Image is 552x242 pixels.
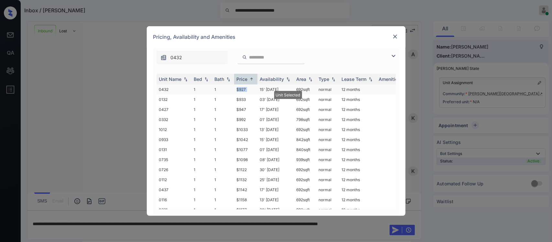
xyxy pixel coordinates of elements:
[157,145,191,155] td: 0131
[212,115,234,125] td: 1
[294,104,316,115] td: 692 sqft
[319,76,330,82] div: Type
[234,155,257,165] td: $1098
[215,76,224,82] div: Bath
[234,115,257,125] td: $992
[316,205,339,215] td: normal
[212,185,234,195] td: 1
[171,54,182,61] span: 0432
[212,195,234,205] td: 1
[339,155,376,165] td: 12 months
[390,52,397,60] img: icon-zuma
[257,205,294,215] td: 20' [DATE]
[307,77,314,82] img: sorting
[342,76,367,82] div: Lease Term
[257,195,294,205] td: 13' [DATE]
[339,145,376,155] td: 12 months
[257,115,294,125] td: 01' [DATE]
[234,205,257,215] td: $1177
[212,125,234,135] td: 1
[212,205,234,215] td: 1
[294,165,316,175] td: 692 sqft
[316,145,339,155] td: normal
[159,76,182,82] div: Unit Name
[316,175,339,185] td: normal
[294,155,316,165] td: 939 sqft
[242,54,247,60] img: icon-zuma
[234,125,257,135] td: $1033
[316,104,339,115] td: normal
[147,26,406,48] div: Pricing, Availability and Amenities
[234,175,257,185] td: $1132
[257,94,294,104] td: 03' [DATE]
[316,185,339,195] td: normal
[191,84,212,94] td: 1
[157,125,191,135] td: 1012
[160,54,167,61] img: icon-zuma
[392,33,398,40] img: close
[294,135,316,145] td: 842 sqft
[260,76,284,82] div: Availability
[367,77,374,82] img: sorting
[212,155,234,165] td: 1
[257,165,294,175] td: 30' [DATE]
[234,165,257,175] td: $1122
[316,115,339,125] td: normal
[212,104,234,115] td: 1
[212,84,234,94] td: 1
[191,104,212,115] td: 1
[294,145,316,155] td: 840 sqft
[339,205,376,215] td: 12 months
[234,195,257,205] td: $1158
[182,77,189,82] img: sorting
[339,104,376,115] td: 12 months
[294,125,316,135] td: 692 sqft
[191,145,212,155] td: 1
[316,84,339,94] td: normal
[157,165,191,175] td: 0726
[157,94,191,104] td: 0132
[316,155,339,165] td: normal
[212,145,234,155] td: 1
[234,185,257,195] td: $1142
[257,135,294,145] td: 15' [DATE]
[330,77,337,82] img: sorting
[339,195,376,205] td: 12 months
[339,115,376,125] td: 12 months
[157,155,191,165] td: 0735
[294,84,316,94] td: 692 sqft
[294,175,316,185] td: 692 sqft
[212,175,234,185] td: 1
[294,205,316,215] td: 992 sqft
[294,115,316,125] td: 798 sqft
[157,115,191,125] td: 0332
[157,135,191,145] td: 0933
[297,76,307,82] div: Area
[157,185,191,195] td: 0437
[234,94,257,104] td: $933
[191,94,212,104] td: 1
[257,175,294,185] td: 25' [DATE]
[285,77,291,82] img: sorting
[157,205,191,215] td: 0331
[257,125,294,135] td: 13' [DATE]
[237,76,248,82] div: Price
[316,165,339,175] td: normal
[191,175,212,185] td: 1
[157,195,191,205] td: 0116
[191,115,212,125] td: 1
[257,185,294,195] td: 17' [DATE]
[379,76,401,82] div: Amenities
[339,84,376,94] td: 12 months
[225,77,232,82] img: sorting
[234,84,257,94] td: $927
[191,205,212,215] td: 1
[157,84,191,94] td: 0432
[203,77,210,82] img: sorting
[257,145,294,155] td: 01' [DATE]
[316,94,339,104] td: normal
[157,104,191,115] td: 0427
[316,135,339,145] td: normal
[191,185,212,195] td: 1
[339,94,376,104] td: 12 months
